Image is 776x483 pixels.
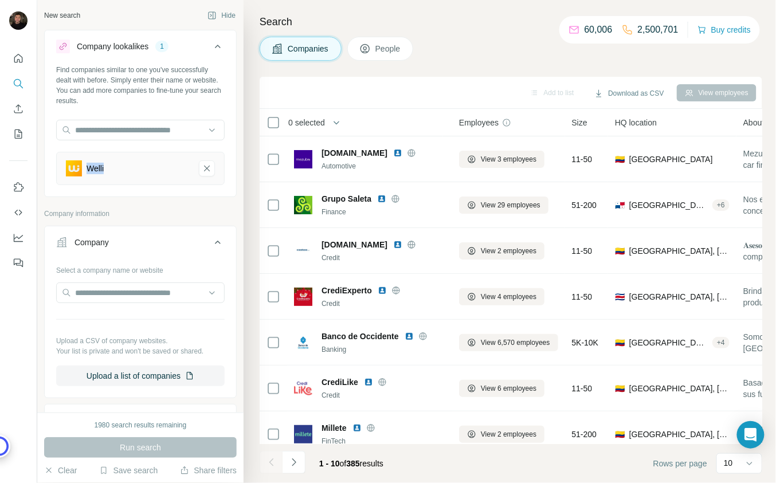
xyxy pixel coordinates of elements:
span: 🇨🇴 [615,245,625,257]
div: Credit [322,390,445,400]
span: 🇨🇴 [615,154,625,165]
span: Size [572,117,587,128]
img: LinkedIn logo [378,286,387,295]
span: Employees [459,117,499,128]
img: LinkedIn logo [364,378,373,387]
span: [GEOGRAPHIC_DATA] [629,154,713,165]
div: Banking [322,344,445,355]
span: 11-50 [572,245,593,257]
button: Hide [199,7,244,24]
div: + 6 [712,200,730,210]
span: [GEOGRAPHIC_DATA], [PERSON_NAME][GEOGRAPHIC_DATA] [629,337,708,348]
img: Logo of cazatasa.com [294,242,312,260]
button: View 4 employees [459,288,544,305]
span: View 2 employees [481,246,536,256]
img: Logo of Grupo Saleta [294,196,312,214]
button: My lists [9,124,28,144]
span: 0 selected [288,117,325,128]
img: LinkedIn logo [393,148,402,158]
span: CrediExperto [322,285,372,296]
div: Open Intercom Messenger [737,421,765,449]
div: Welli [87,163,104,174]
span: View 3 employees [481,154,536,164]
button: Enrich CSV [9,99,28,119]
button: View 2 employees [459,426,544,443]
img: LinkedIn logo [393,240,402,249]
button: Dashboard [9,227,28,248]
div: FinTech [322,436,445,446]
img: Avatar [9,11,28,30]
div: 1 [155,41,168,52]
button: View 2 employees [459,242,544,260]
button: Welli-remove-button [199,160,215,176]
p: Company information [44,209,237,219]
button: View 3 employees [459,151,544,168]
span: 11-50 [572,383,593,394]
h4: Search [260,14,762,30]
span: [GEOGRAPHIC_DATA], [GEOGRAPHIC_DATA][PERSON_NAME] [629,291,730,303]
button: Company lookalikes1 [45,33,236,65]
div: Automotive [322,161,445,171]
span: 🇨🇴 [615,429,625,440]
div: Company [75,237,109,248]
span: 5K-10K [572,337,599,348]
span: [GEOGRAPHIC_DATA], [GEOGRAPHIC_DATA] [629,245,730,257]
p: Your list is private and won't be saved or shared. [56,346,225,356]
button: View 6,570 employees [459,334,558,351]
div: + 4 [712,337,730,348]
span: 51-200 [572,429,597,440]
img: Logo of CrediLike [294,379,312,398]
span: View 29 employees [481,200,540,210]
span: 11-50 [572,291,593,303]
img: Welli-logo [66,160,82,176]
img: LinkedIn logo [377,194,386,203]
span: View 6 employees [481,383,536,394]
img: Logo of Banco de Occidente [294,333,312,352]
span: of [340,459,347,468]
p: 2,500,701 [638,23,679,37]
span: 🇨🇴 [615,337,625,348]
span: CrediLike [322,376,358,388]
span: HQ location [615,117,657,128]
span: View 6,570 employees [481,337,550,348]
span: 🇵🇦 [615,199,625,211]
p: Upload a CSV of company websites. [56,336,225,346]
button: Industry4 [45,407,236,434]
img: LinkedIn logo [352,423,362,433]
button: Navigate to next page [283,451,305,474]
span: 51-200 [572,199,597,211]
div: New search [44,10,80,21]
span: People [375,43,402,54]
span: Grupo Saleta [322,193,371,205]
button: Company [45,229,236,261]
img: LinkedIn logo [405,332,414,341]
button: View 29 employees [459,197,548,214]
span: results [319,459,383,468]
span: 🇨🇷 [615,291,625,303]
span: 🇨🇴 [615,383,625,394]
img: Logo of CrediExperto [294,288,312,306]
img: Logo of Millete [294,425,312,443]
div: Credit [322,253,445,263]
span: [GEOGRAPHIC_DATA], [GEOGRAPHIC_DATA] [629,383,730,394]
div: Finance [322,207,445,217]
span: View 2 employees [481,429,536,439]
span: [DOMAIN_NAME] [322,239,387,250]
span: Banco de Occidente [322,331,399,342]
span: About [743,117,765,128]
div: Select a company name or website [56,261,225,276]
button: Search [9,73,28,94]
button: Upload a list of companies [56,366,225,386]
span: Companies [288,43,330,54]
span: View 4 employees [481,292,536,302]
img: Logo of mezubo.com [294,150,312,168]
div: Find companies similar to one you've successfully dealt with before. Simply enter their name or w... [56,65,225,106]
button: Clear [44,465,77,476]
button: Share filters [180,465,237,476]
div: Company lookalikes [77,41,148,52]
span: 1 - 10 [319,459,340,468]
button: Download as CSV [586,85,672,102]
button: Use Surfe API [9,202,28,223]
button: Save search [99,465,158,476]
span: 11-50 [572,154,593,165]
